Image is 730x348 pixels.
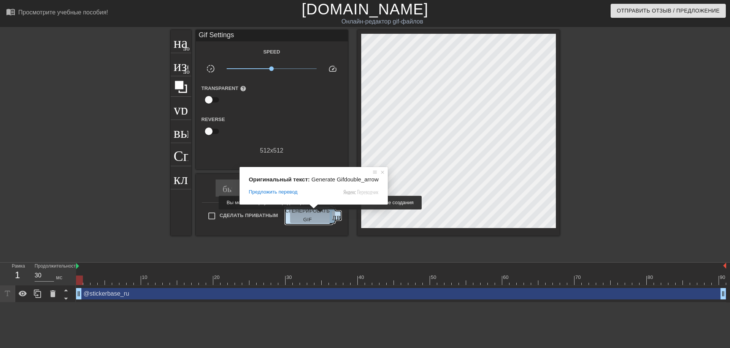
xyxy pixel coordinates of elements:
[174,100,219,115] ya-tr-span: урожай
[431,274,438,281] div: 50
[18,9,108,16] ya-tr-span: Просмотрите учебные пособия!
[249,176,310,183] span: Оригинальный текст:
[12,263,25,269] ya-tr-span: Рамка
[720,274,727,281] div: 90
[263,48,280,56] label: Speed
[206,64,215,73] span: slow_motion_video
[341,18,423,25] ya-tr-span: Онлайн-редактор gif-файлов
[202,85,246,92] label: Transparent
[183,44,227,50] ya-tr-span: добавить_круг
[174,146,225,161] ya-tr-span: Справка
[174,33,229,48] ya-tr-span: название
[240,85,246,92] span: help
[311,176,379,183] span: Generate Gifdouble_arrow
[6,7,108,19] a: Просмотрите учебные пособия!
[285,207,330,224] ya-tr-span: Сгенерировать GIF
[196,146,348,155] div: 512 x 512
[617,6,720,16] ya-tr-span: Отправить Отзыв / Предложение
[290,208,335,223] button: Сгенерировать GIF
[6,7,62,16] ya-tr-span: menu_book_бук меню
[56,274,62,280] ya-tr-span: мс
[223,183,291,192] ya-tr-span: быстрый поворот
[286,274,293,281] div: 30
[214,274,221,281] div: 20
[503,274,510,281] div: 60
[174,123,388,138] ya-tr-span: выбор_размера_фото_большой
[174,170,242,184] ya-tr-span: клавиатура
[302,1,428,17] a: [DOMAIN_NAME]
[196,30,348,41] div: Gif Settings
[12,268,23,282] div: 1
[332,211,395,220] ya-tr-span: двойная стрелка
[142,274,149,281] div: 10
[35,264,78,269] ya-tr-span: Продолжительность
[723,263,726,269] img: bound-end.png
[611,4,726,18] button: Отправить Отзыв / Предложение
[174,57,253,71] ya-tr-span: изображение
[202,116,225,123] label: Reverse
[328,64,337,73] span: speed
[183,67,227,74] ya-tr-span: добавить_круг
[220,213,278,218] ya-tr-span: Сделать Приватным
[249,189,297,195] span: Предложить перевод
[647,274,654,281] div: 80
[359,274,365,281] div: 40
[575,274,582,281] div: 70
